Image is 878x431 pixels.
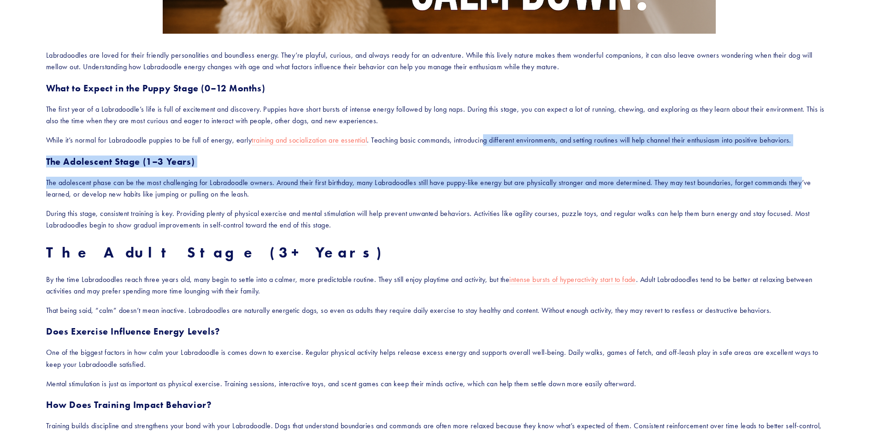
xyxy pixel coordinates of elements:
p: The first year of a Labradoodle’s life is full of excitement and discovery. Puppies have short bu... [46,103,832,127]
p: Mental stimulation is just as important as physical exercise. Training sessions, interactive toys... [46,378,832,390]
p: Labradoodles are loved for their friendly personalities and boundless energy. They’re playful, cu... [46,49,832,73]
strong: The Adult Stage (3+ Years) [46,243,388,261]
p: One of the biggest factors in how calm your Labradoodle is comes down to exercise. Regular physic... [46,347,832,370]
p: By the time Labradoodles reach three years old, many begin to settle into a calmer, more predicta... [46,274,832,297]
p: While it’s normal for Labradoodle puppies to be full of energy, early . Teaching basic commands, ... [46,134,832,146]
strong: Does Exercise Influence Energy Levels? [46,326,220,337]
a: training and socialization are essential [252,136,367,145]
p: During this stage, consistent training is key. Providing plenty of physical exercise and mental s... [46,208,832,231]
p: That being said, “calm” doesn’t mean inactive. Labradoodles are naturally energetic dogs, so even... [46,305,832,317]
a: intense bursts of hyperactivity start to fade [509,275,636,285]
strong: The Adolescent Stage (1–3 Years) [46,156,194,167]
strong: How Does Training Impact Behavior? [46,399,212,410]
strong: What to Expect in the Puppy Stage (0–12 Months) [46,83,265,94]
p: The adolescent phase can be the most challenging for Labradoodle owners. Around their first birth... [46,177,832,200]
